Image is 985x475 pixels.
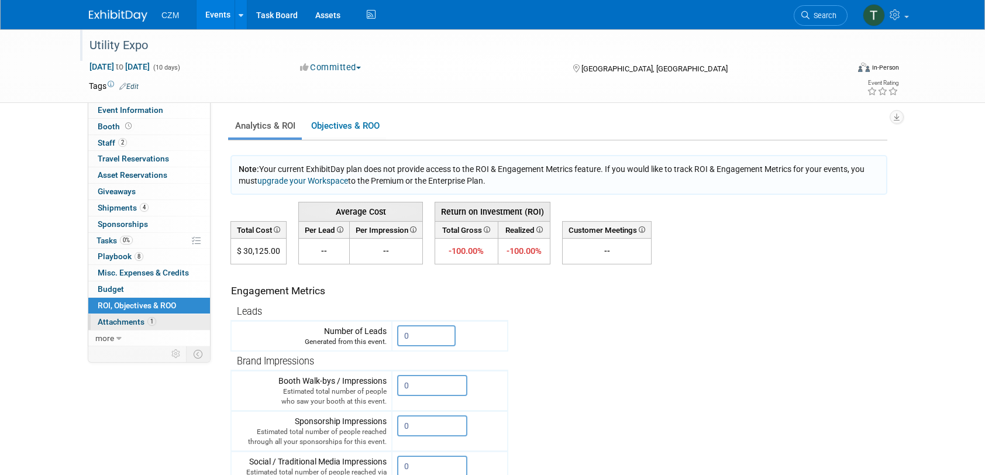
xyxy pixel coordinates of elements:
button: Committed [296,61,366,74]
div: -- [567,245,646,257]
span: Giveaways [98,187,136,196]
a: more [88,331,210,346]
span: Staff [98,138,127,147]
span: (10 days) [152,64,180,71]
th: Average Cost [299,202,423,221]
span: -100.00% [507,246,542,256]
a: Asset Reservations [88,167,210,183]
div: Event Format [779,61,899,78]
a: upgrade your Workspace [257,176,348,185]
span: 0% [120,236,133,245]
span: Note: [239,164,259,174]
span: 8 [135,252,143,261]
th: Total Cost [231,221,287,238]
span: more [95,333,114,343]
span: Your current ExhibitDay plan does not provide access to the ROI & Engagement Metrics feature. If ... [239,164,865,185]
span: Shipments [98,203,149,212]
a: Shipments4 [88,200,210,216]
a: ROI, Objectives & ROO [88,298,210,314]
span: Budget [98,284,124,294]
span: Search [810,11,836,20]
span: Sponsorships [98,219,148,229]
th: Total Gross [435,221,498,238]
div: Event Rating [867,80,898,86]
div: Booth Walk-bys / Impressions [236,375,387,407]
td: Personalize Event Tab Strip [166,346,187,362]
span: Travel Reservations [98,154,169,163]
div: Engagement Metrics [231,284,503,298]
th: Return on Investment (ROI) [435,202,550,221]
span: Misc. Expenses & Credits [98,268,189,277]
span: Tasks [97,236,133,245]
a: Objectives & ROO [304,115,386,137]
span: Leads [237,306,262,317]
img: Tyler Robinson [863,4,885,26]
div: Number of Leads [236,325,387,347]
a: Event Information [88,102,210,118]
span: 1 [147,317,156,326]
div: Estimated total number of people reached through all your sponsorships for this event. [236,427,387,447]
a: Edit [119,82,139,91]
th: Realized [498,221,550,238]
span: [GEOGRAPHIC_DATA], [GEOGRAPHIC_DATA] [581,64,728,73]
span: 2 [118,138,127,147]
a: Misc. Expenses & Credits [88,265,210,281]
span: to [114,62,125,71]
td: $ 30,125.00 [231,239,287,264]
span: Event Information [98,105,163,115]
a: Booth [88,119,210,135]
span: ROI, Objectives & ROO [98,301,176,310]
div: Generated from this event. [236,337,387,347]
span: [DATE] [DATE] [89,61,150,72]
span: Attachments [98,317,156,326]
span: Booth not reserved yet [123,122,134,130]
a: Staff2 [88,135,210,151]
span: -- [383,246,389,256]
th: Per Lead [299,221,350,238]
div: Utility Expo [85,35,830,56]
span: Booth [98,122,134,131]
a: Tasks0% [88,233,210,249]
img: ExhibitDay [89,10,147,22]
a: Analytics & ROI [228,115,302,137]
th: Per Impression [350,221,423,238]
td: Tags [89,80,139,92]
a: Attachments1 [88,314,210,330]
div: Sponsorship Impressions [236,415,387,447]
span: -100.00% [449,246,484,256]
span: CZM [161,11,179,20]
a: Search [794,5,848,26]
th: Customer Meetings [563,221,652,238]
a: Sponsorships [88,216,210,232]
span: Brand Impressions [237,356,314,367]
span: Asset Reservations [98,170,167,180]
div: In-Person [872,63,899,72]
td: Toggle Event Tabs [187,346,211,362]
a: Giveaways [88,184,210,199]
div: Estimated total number of people who saw your booth at this event. [236,387,387,407]
img: Format-Inperson.png [858,63,870,72]
a: Travel Reservations [88,151,210,167]
span: -- [321,246,327,256]
a: Budget [88,281,210,297]
span: 4 [140,203,149,212]
span: Playbook [98,252,143,261]
a: Playbook8 [88,249,210,264]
